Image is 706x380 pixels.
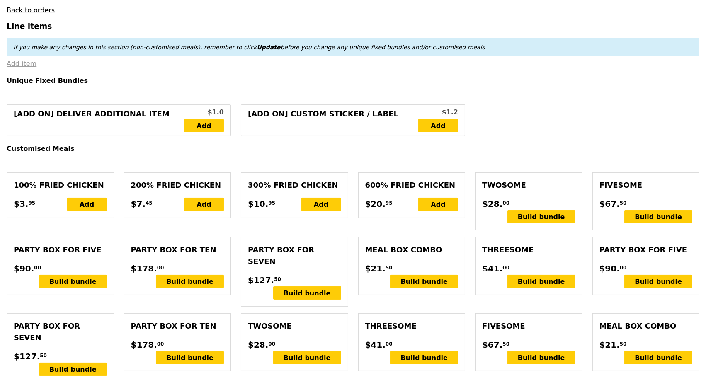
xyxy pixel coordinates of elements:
div: Build bundle [390,351,458,364]
div: Add [418,198,458,211]
span: 00 [268,341,275,347]
span: $7. [131,198,146,210]
span: $178. [131,262,157,275]
div: Add [67,198,107,211]
div: Fivesome [482,320,575,332]
div: Twosome [482,179,575,191]
div: Twosome [248,320,341,332]
b: Update [257,44,280,51]
div: Build bundle [507,275,575,288]
div: Party Box for Ten [131,320,224,332]
div: Meal Box Combo [365,244,459,256]
div: 300% Fried Chicken [248,179,341,191]
span: $90. [14,262,34,275]
span: 00 [386,341,393,347]
span: $67. [482,339,502,351]
span: 00 [502,200,509,206]
div: [Add on] Deliver Additional Item [14,108,184,132]
span: 00 [157,264,164,271]
div: 600% Fried Chicken [365,179,459,191]
div: Build bundle [273,286,341,300]
span: 00 [502,264,509,271]
span: 50 [502,341,509,347]
div: 200% Fried Chicken [131,179,224,191]
span: $41. [482,262,502,275]
span: $127. [248,274,274,286]
span: $90. [599,262,620,275]
div: Threesome [482,244,575,256]
div: Build bundle [624,351,692,364]
div: Party Box for Seven [248,244,341,267]
h4: Unique Fixed Bundles [7,77,699,85]
div: Build bundle [156,275,224,288]
div: Build bundle [390,275,458,288]
div: $1.2 [418,107,458,117]
div: Party Box for Seven [14,320,107,344]
span: 45 [146,200,153,206]
div: [Add on] Custom Sticker / Label [248,108,418,132]
div: $1.0 [184,107,224,117]
div: Build bundle [156,351,224,364]
span: 00 [34,264,41,271]
div: Party Box for Ten [131,244,224,256]
span: 50 [40,352,47,359]
div: Build bundle [39,275,107,288]
div: Build bundle [39,363,107,376]
span: $3. [14,198,28,210]
span: 95 [28,200,35,206]
span: 50 [620,341,627,347]
div: Party Box for Five [599,244,693,256]
span: 95 [268,200,275,206]
a: Back to orders [7,6,55,14]
em: If you make any changes in this section (non-customised meals), remember to click before you chan... [13,44,485,51]
span: 50 [386,264,393,271]
div: Build bundle [507,351,575,364]
span: $127. [14,350,40,363]
div: 100% Fried Chicken [14,179,107,191]
span: $28. [482,198,502,210]
span: 00 [620,264,627,271]
a: Add [418,119,458,132]
div: Build bundle [624,210,692,223]
span: $41. [365,339,386,351]
span: $21. [599,339,620,351]
span: $10. [248,198,268,210]
span: $20. [365,198,386,210]
a: Add [184,119,224,132]
div: Build bundle [507,210,575,223]
div: Threesome [365,320,459,332]
div: Meal Box Combo [599,320,693,332]
span: 00 [157,341,164,347]
a: Add item [7,60,36,68]
div: Party Box for Five [14,244,107,256]
span: 50 [620,200,627,206]
div: Add [301,198,341,211]
div: Build bundle [273,351,341,364]
span: $178. [131,339,157,351]
div: Fivesome [599,179,693,191]
span: 50 [274,276,281,283]
h4: Customised Meals [7,145,699,152]
h3: Line items [7,22,699,31]
span: $28. [248,339,268,351]
span: 95 [386,200,393,206]
span: $21. [365,262,386,275]
span: $67. [599,198,620,210]
div: Add [184,198,224,211]
div: Build bundle [624,275,692,288]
